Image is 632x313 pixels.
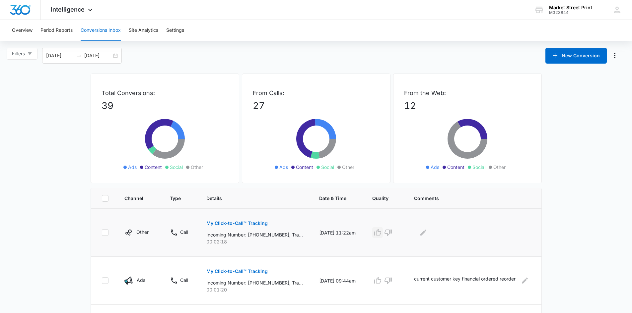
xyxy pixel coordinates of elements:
span: swap-right [76,53,82,58]
span: Social [472,164,485,171]
span: Comments [414,195,521,202]
p: From Calls: [253,88,380,97]
button: Filters [7,48,37,60]
p: 27 [253,99,380,113]
button: New Conversion [545,48,607,64]
span: Ads [128,164,137,171]
p: 39 [102,99,228,113]
span: Other [493,164,506,171]
button: Conversions Inbox [81,20,121,41]
button: Manage Numbers [609,50,620,61]
div: account name [549,5,592,10]
p: 12 [404,99,531,113]
p: From the Web: [404,88,531,97]
span: Social [170,164,183,171]
input: Start date [46,52,74,59]
p: Call [180,277,188,284]
p: Total Conversions: [102,88,228,97]
p: My Click-to-Call™ Tracking [206,269,268,274]
p: 00:01:20 [206,286,303,293]
button: Edit Comments [520,275,530,286]
p: current customer key financial ordered reorder [414,275,516,286]
p: Ads [137,277,145,284]
span: Date & Time [319,195,346,202]
p: Incoming Number: [PHONE_NUMBER], Tracking Number: [PHONE_NUMBER], Ring To: [PHONE_NUMBER], Caller... [206,279,303,286]
span: Other [191,164,203,171]
span: Intelligence [51,6,85,13]
div: account id [549,10,592,15]
span: Quality [372,195,388,202]
input: End date [84,52,112,59]
span: Content [296,164,313,171]
p: My Click-to-Call™ Tracking [206,221,268,226]
button: My Click-to-Call™ Tracking [206,215,268,231]
button: Overview [12,20,33,41]
p: Call [180,229,188,235]
td: [DATE] 11:22am [311,209,364,257]
span: Other [342,164,354,171]
button: Period Reports [40,20,73,41]
span: Filters [12,50,25,57]
td: [DATE] 09:44am [311,257,364,305]
p: Incoming Number: [PHONE_NUMBER], Tracking Number: [PHONE_NUMBER], Ring To: [PHONE_NUMBER], Caller... [206,231,303,238]
span: Content [447,164,464,171]
span: Social [321,164,334,171]
p: Other [136,229,149,235]
button: Settings [166,20,184,41]
span: to [76,53,82,58]
button: My Click-to-Call™ Tracking [206,263,268,279]
span: Type [170,195,181,202]
button: Edit Comments [418,227,429,238]
span: Ads [431,164,439,171]
p: 00:02:18 [206,238,303,245]
button: Site Analytics [129,20,158,41]
span: Details [206,195,294,202]
span: Ads [279,164,288,171]
span: Content [145,164,162,171]
span: Channel [124,195,144,202]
